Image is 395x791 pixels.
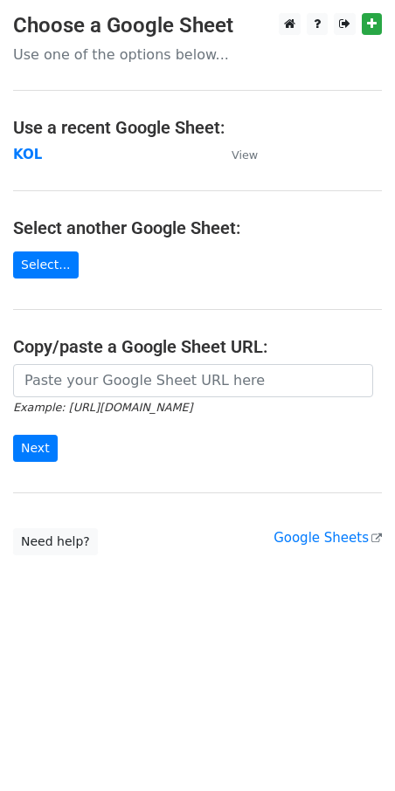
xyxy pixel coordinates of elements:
small: View [232,148,258,162]
p: Use one of the options below... [13,45,382,64]
a: Google Sheets [274,530,382,546]
input: Paste your Google Sheet URL here [13,364,373,397]
a: KOL [13,147,42,162]
h4: Use a recent Google Sheet: [13,117,382,138]
h3: Choose a Google Sheet [13,13,382,38]
a: Need help? [13,528,98,555]
a: View [214,147,258,162]
a: Select... [13,251,79,279]
h4: Copy/paste a Google Sheet URL: [13,336,382,357]
input: Next [13,435,58,462]
small: Example: [URL][DOMAIN_NAME] [13,401,192,414]
h4: Select another Google Sheet: [13,217,382,238]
